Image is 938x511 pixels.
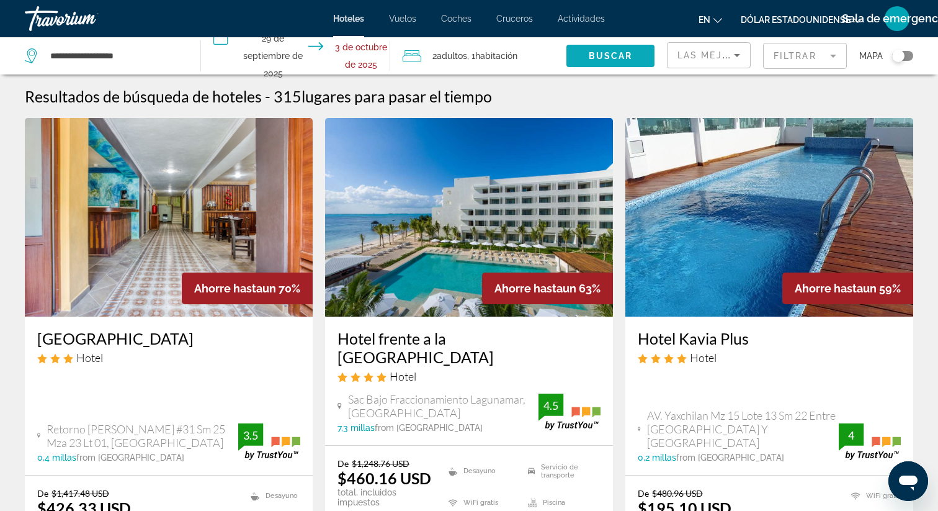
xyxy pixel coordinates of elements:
font: 7,3 millas [337,423,375,433]
img: Imagen del hotel [325,118,613,317]
div: Hotel de 4 estrellas [638,351,901,364]
font: Retorno [PERSON_NAME] #31 Sm 25 Mza 23 Lt 01, [GEOGRAPHIC_DATA] [47,422,225,450]
span: from [GEOGRAPHIC_DATA] [676,453,784,463]
font: lugares para pasar el tiempo [301,87,492,106]
a: Cruceros [496,14,533,24]
font: De [37,488,48,499]
div: Hotel de 3 estrellas [37,351,300,364]
font: Ahorre hasta [194,282,262,295]
button: Filtrar [763,42,847,70]
button: Cambiar idioma [699,11,722,29]
a: Travorium [25,2,149,35]
font: [GEOGRAPHIC_DATA] [37,329,194,348]
font: 3.5 [243,428,258,442]
font: Desayuno [266,492,298,500]
img: trustyou-badge.svg [839,423,901,460]
font: , 1 [467,51,475,61]
font: Desayuno [463,467,496,475]
button: Fecha de entrada: 29 de septiembre de 2025 Fecha de salida: 3 de octubre de 2025 [201,37,390,75]
font: Sac Bajo Fraccionamiento Lagunamar, [GEOGRAPHIC_DATA] [348,392,525,420]
font: AV. Yaxchilan Mz 15 Lote 13 Sm 22 Entre [GEOGRAPHIC_DATA] Y [GEOGRAPHIC_DATA] [647,409,836,450]
font: $1,417.48 USD [51,488,109,499]
font: 315 [274,87,301,106]
font: Hotel [76,351,103,364]
font: 4.5 [543,399,558,412]
font: Servicio de transporte [541,463,578,479]
img: trustyou-badge.svg [538,394,601,430]
font: adultos [437,51,467,61]
font: $480.96 USD [652,488,703,499]
font: Hotel frente a la [GEOGRAPHIC_DATA] [337,329,494,366]
font: $460.16 USD [337,469,431,487]
a: Hotel Kavia Plus [638,329,901,348]
font: Las mejores ofertas [677,50,800,60]
font: un 63% [563,282,601,295]
a: [GEOGRAPHIC_DATA] [37,329,300,348]
font: Resultados de búsqueda de hoteles [25,87,262,106]
font: 2 [432,51,437,61]
img: Imagen del hotel [25,118,313,317]
font: $1,248.76 USD [352,458,409,469]
font: 0,2 millas [638,453,676,463]
font: WiFi gratis [866,492,901,500]
a: Hotel frente a la [GEOGRAPHIC_DATA] [337,329,601,366]
img: trustyou-badge.svg [238,423,300,460]
div: Hotel de 4 estrellas [337,369,601,383]
font: 0,4 millas [37,453,76,463]
iframe: Button to launch messaging window [888,461,928,501]
font: Hotel Kavia Plus [638,329,749,348]
a: Vuelos [389,14,416,24]
font: en [699,15,710,25]
font: un 70% [262,282,300,295]
button: Viajeros: 2 adultos, 0 niños [390,37,566,75]
font: Hotel [390,369,416,383]
a: Hoteles [333,14,364,24]
a: Coches [441,14,471,24]
button: Menú de usuario [881,6,913,32]
font: Dólar estadounidense [741,15,851,25]
a: Actividades [558,14,605,24]
span: from [GEOGRAPHIC_DATA] [76,453,184,463]
font: WiFi gratis [463,499,498,507]
font: Ahorre hasta [494,282,563,295]
font: Habitación [475,51,517,61]
button: Buscar [566,45,654,67]
mat-select: Ordenar por [677,48,740,63]
button: Cambiar mapa [883,50,913,61]
img: Imagen del hotel [625,118,913,317]
font: Hotel [690,351,717,364]
font: - [265,87,270,106]
font: De [337,458,349,469]
font: De [638,488,649,499]
font: total, incluidos impuestos [337,487,396,507]
font: un 59% [863,282,901,295]
font: Ahorre hasta [795,282,863,295]
font: 4 [848,428,854,442]
font: Mapa [859,51,883,61]
font: Piscina [543,499,565,507]
span: from [GEOGRAPHIC_DATA] [375,423,483,433]
button: Cambiar moneda [741,11,862,29]
font: Buscar [589,51,633,61]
